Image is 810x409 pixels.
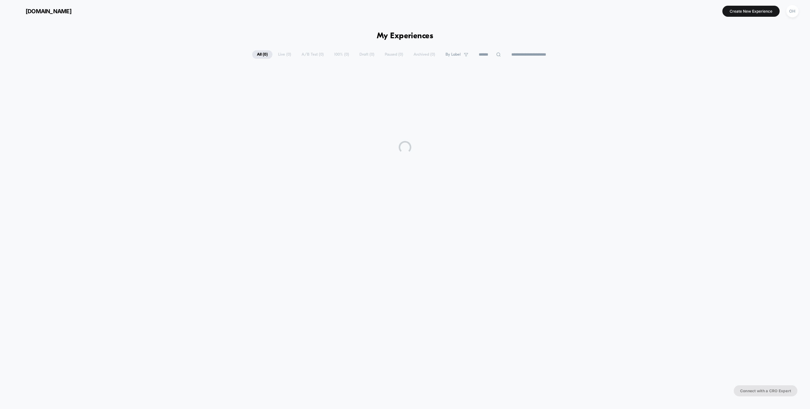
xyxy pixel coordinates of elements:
span: By Label [445,52,461,57]
button: Connect with a CRO Expert [734,385,797,396]
span: All ( 0 ) [252,50,272,59]
button: OH [784,5,801,18]
h1: My Experiences [377,32,433,41]
span: [DOMAIN_NAME] [26,8,72,15]
div: OH [786,5,799,17]
button: Create New Experience [722,6,780,17]
button: [DOMAIN_NAME] [9,6,73,16]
